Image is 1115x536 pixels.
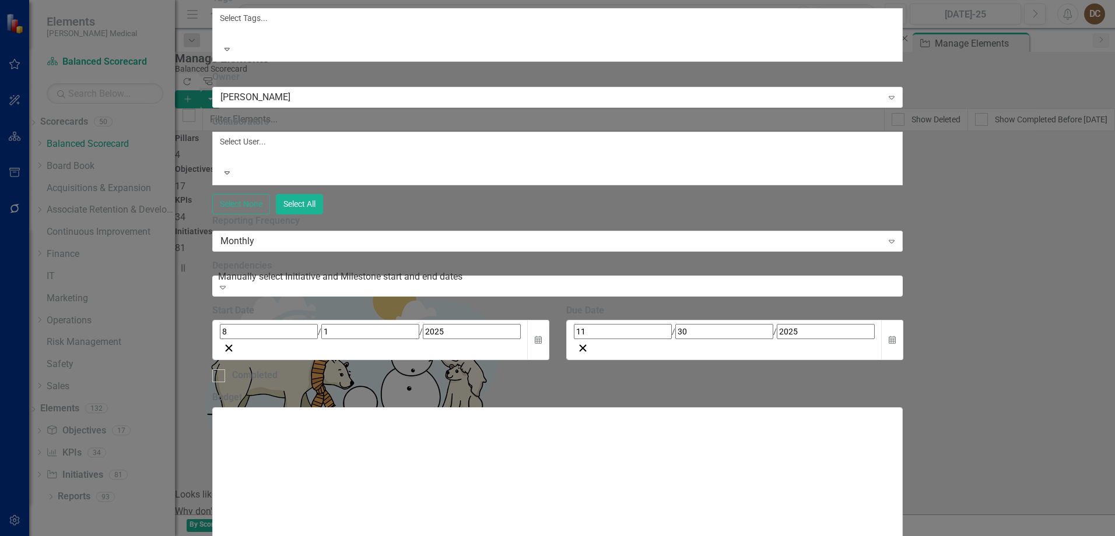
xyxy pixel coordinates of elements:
[212,115,903,129] label: Collaborators
[220,12,896,24] div: Select Tags...
[419,327,423,336] span: /
[212,259,903,273] label: Dependencies
[212,194,270,214] button: Select None
[773,327,777,336] span: /
[218,270,904,283] div: Manually select Initiative and Milestone start and end dates
[232,369,278,382] div: Completed
[566,304,903,318] div: Due Date
[276,194,323,214] button: Select All
[212,391,903,404] label: Budget
[220,136,896,147] div: Select User...
[212,70,903,84] label: Owner
[220,91,882,104] div: [PERSON_NAME]
[672,327,675,336] span: /
[318,327,321,336] span: /
[212,304,549,318] div: Start Date
[220,234,882,248] div: Monthly
[212,214,903,228] label: Reporting Frequency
